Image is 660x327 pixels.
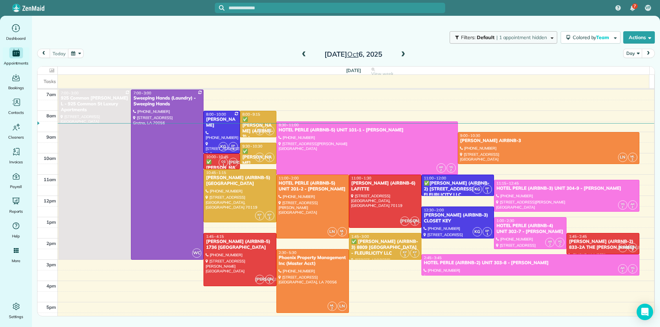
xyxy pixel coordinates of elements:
[9,208,23,215] span: Reports
[483,231,492,237] small: 1
[634,3,636,9] span: 7
[219,162,228,168] small: 1
[206,170,226,175] span: 10:45 - 1:15
[439,165,443,169] span: AR
[410,252,419,259] small: 1
[257,128,262,131] span: KP
[473,185,482,194] span: KG
[255,215,264,221] small: 1
[631,266,635,270] span: YG
[446,31,557,44] a: Filters: Default | 1 appointment hidden
[424,255,442,260] span: 2:45 - 3:45
[447,167,455,174] small: 2
[46,304,56,310] span: 5pm
[255,130,264,136] small: 3
[46,113,56,118] span: 8am
[3,146,29,165] a: Invoices
[623,49,642,58] button: Day
[618,204,627,211] small: 2
[206,239,274,250] div: [PERSON_NAME] (AIRBNB-5) 1736 [GEOGRAPHIC_DATA]
[37,49,50,58] button: prev
[413,250,417,254] span: KP
[8,134,24,141] span: Cleaners
[46,262,56,267] span: 3pm
[61,91,79,95] span: 7:00 - 3:00
[206,159,238,211] div: ✅ [PERSON_NAME]/[PERSON_NAME] (AIRBNB-3) [PERSON_NAME] ST - FLEURLICITY LLC
[496,223,564,235] div: HOTEL PERLE (AIRBNB-4) UNIT 302-7 - [PERSON_NAME]
[229,158,238,167] span: [PERSON_NAME]
[206,154,228,159] span: 10:00 - 10:45
[9,159,23,165] span: Invoices
[483,188,492,195] small: 1
[49,49,68,58] button: today
[265,156,274,163] small: 1
[242,117,274,151] div: ✅ [PERSON_NAME] (AIRBNB-3) - FLEURLICITY LLC
[206,234,224,239] span: 1:45 - 4:15
[310,50,396,58] h2: [DATE] 6, 2025
[221,160,225,163] span: CG
[546,242,554,248] small: 2
[330,303,334,307] span: ML
[548,240,552,243] span: AR
[620,266,625,270] span: AR
[630,154,635,158] span: ML
[413,218,417,222] span: CG
[10,183,22,190] span: Payroll
[44,155,56,161] span: 10am
[206,117,238,128] div: [PERSON_NAME]
[630,202,635,206] span: AR
[279,122,299,127] span: 8:30 - 11:00
[346,68,361,73] span: [DATE]
[496,34,547,40] span: | 1 appointment hidden
[450,31,557,44] button: Filters: Default | 1 appointment hidden
[461,34,475,40] span: Filters:
[437,167,445,174] small: 2
[8,109,24,116] span: Contacts
[625,1,640,16] div: 7 unread notifications
[351,176,371,180] span: 11:00 - 1:30
[44,79,56,84] span: Tasks
[206,175,274,187] div: [PERSON_NAME] (AIRBNB-5) [GEOGRAPHIC_DATA]
[400,252,409,259] small: 3
[618,268,627,275] small: 2
[569,234,587,239] span: 1:45 - 2:45
[496,186,637,191] div: HOTEL PERLE (AIRBNB-3) UNIT 304-9 - [PERSON_NAME]
[267,154,272,158] span: KP
[338,302,347,311] span: LN
[265,130,274,136] small: 1
[229,146,238,152] small: 1
[46,92,56,97] span: 7am
[278,180,347,192] div: HOTEL PERLE (AIRBNB-5) UNIT 201-2 - [PERSON_NAME]
[279,250,297,255] span: 2:30 - 5:30
[485,186,489,190] span: EP
[192,248,201,258] span: WC
[231,144,235,148] span: EP
[569,239,637,250] div: [PERSON_NAME] (AIRBNB-2) 833-2A THE [PERSON_NAME]
[410,220,419,227] small: 1
[242,144,262,149] span: 9:30 - 10:30
[371,71,393,77] span: View week
[219,5,224,11] svg: Focus search
[328,305,337,312] small: 2
[44,177,56,182] span: 11am
[351,239,419,256] div: ✅ [PERSON_NAME] (AIRBNB-3) 8809 [GEOGRAPHIC_DATA] - FLEURLICITY LLC
[630,245,635,248] span: CG
[8,84,24,91] span: Bookings
[46,134,56,140] span: 9am
[267,277,272,280] span: CG
[3,196,29,215] a: Reports
[12,233,20,240] span: Help
[255,156,264,163] small: 3
[628,247,637,253] small: 1
[596,34,610,40] span: Team
[215,5,224,11] button: Focus search
[219,142,228,151] span: KG
[423,260,637,266] div: HOTEL PERLE (AIRBNB-2) UNIT 303-8 - [PERSON_NAME]
[555,242,564,248] small: 2
[6,35,26,42] span: Dashboard
[3,121,29,141] a: Cleaners
[265,279,274,285] small: 1
[3,72,29,91] a: Bookings
[3,220,29,240] a: Help
[424,176,446,180] span: 11:00 - 12:00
